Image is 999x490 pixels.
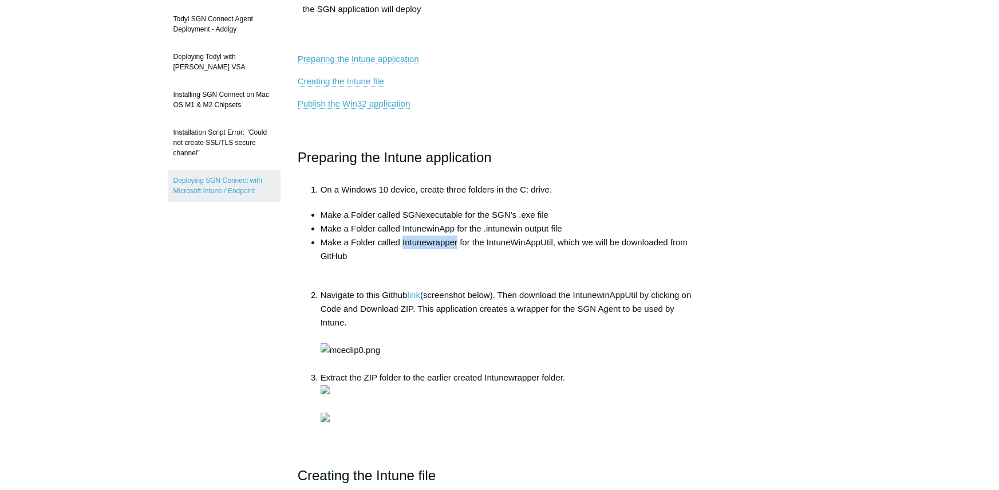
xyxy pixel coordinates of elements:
[321,208,702,222] li: Make a Folder called SGNexecutable for the SGN’s .exe file
[321,288,702,371] li: Navigate to this Github (screenshot below). Then download the IntunewinAppUtil by clicking on Cod...
[321,413,330,422] img: 19107754673427
[321,183,702,197] li: On a Windows 10 device, create three folders in the C: drive.
[168,121,281,164] a: Installation Script Error: "Could not create SSL/TLS secure channel"
[168,84,281,116] a: Installing SGN Connect on Mac OS M1 & M2 Chipsets
[168,170,281,202] a: Deploying SGN Connect with Microsoft Intune / Endpoint
[321,385,330,394] img: 19107733848979
[298,76,384,87] a: Creating the Intune file
[298,150,492,165] span: Preparing the Intune application
[298,54,419,64] a: Preparing the Intune application
[407,290,420,300] a: link
[298,99,410,109] a: Publish the Win32 application
[168,8,281,40] a: Todyl SGN Connect Agent Deployment - Addigy
[321,236,702,277] li: Make a Folder called Intunewrapper for the IntuneWinAppUtil, which we will be downloaded from GitHub
[321,371,702,426] li: Extract the ZIP folder to the earlier created Intunewrapper folder.
[321,343,380,357] img: mceclip0.png
[168,46,281,78] a: Deploying Todyl with [PERSON_NAME] VSA
[298,468,436,483] span: Creating the Intune file
[321,222,702,236] li: Make a Folder called IntunewinApp for the .intunewin output file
